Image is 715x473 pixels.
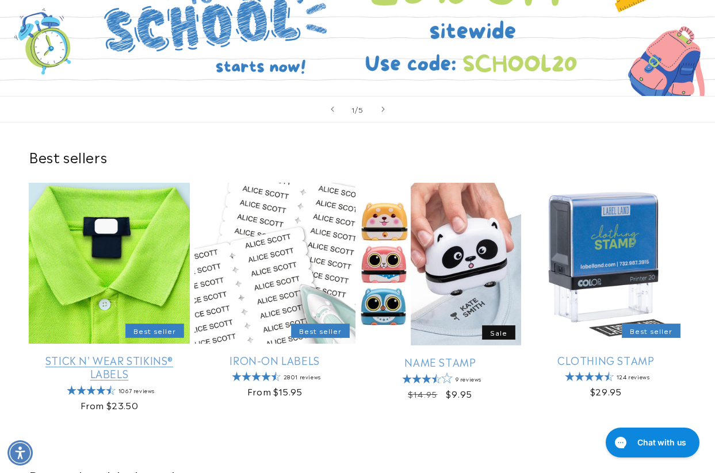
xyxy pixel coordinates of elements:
button: Previous slide [320,97,345,122]
ul: Slider [29,183,686,421]
button: Next slide [370,97,396,122]
a: Iron-On Labels [194,353,355,367]
span: 1 [351,103,355,115]
a: Clothing Stamp [525,353,686,367]
a: Name Stamp [360,355,521,368]
span: 5 [358,103,364,115]
span: / [355,103,358,115]
div: Accessibility Menu [7,440,33,466]
a: Stick N' Wear Stikins® Labels [29,353,190,380]
h2: Best sellers [29,148,686,166]
iframe: Gorgias live chat messenger [600,424,703,462]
